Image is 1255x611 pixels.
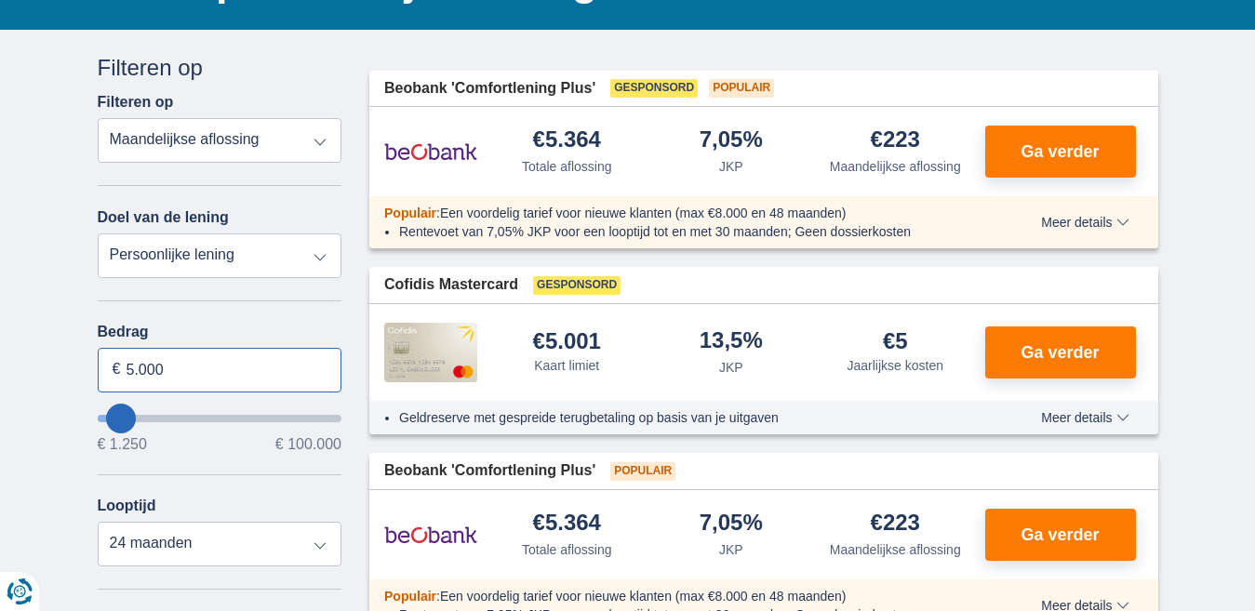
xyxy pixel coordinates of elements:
label: Bedrag [98,324,342,340]
span: Ga verder [1021,526,1099,543]
button: Meer details [1027,215,1142,230]
button: Ga verder [985,509,1136,561]
div: Totale aflossing [522,157,612,176]
span: € 1.250 [98,437,147,452]
div: Jaarlijkse kosten [848,356,944,375]
label: Doel van de lening [98,209,229,226]
div: €223 [871,128,920,153]
div: Maandelijkse aflossing [830,157,961,176]
div: €223 [871,511,920,537]
div: JKP [719,358,743,377]
button: Ga verder [985,126,1136,178]
div: €5.364 [533,511,601,537]
div: JKP [719,157,743,176]
input: wantToBorrow [98,415,342,422]
span: Beobank 'Comfortlening Plus' [384,460,595,482]
div: 7,05% [700,128,763,153]
button: Meer details [1027,410,1142,425]
div: Totale aflossing [522,540,612,559]
span: Cofidis Mastercard [384,274,518,296]
span: Meer details [1041,411,1128,424]
div: Filteren op [98,52,342,84]
div: : [369,587,988,605]
span: Populair [709,79,774,98]
li: Rentevoet van 7,05% JKP voor een looptijd tot en met 30 maanden; Geen dossierkosten [399,222,973,241]
span: Gesponsord [610,79,698,98]
span: Ga verder [1021,143,1099,160]
div: €5.001 [533,330,601,352]
span: Populair [384,589,436,604]
span: Ga verder [1021,344,1099,361]
span: Een voordelig tarief voor nieuwe klanten (max €8.000 en 48 maanden) [440,206,847,220]
span: € [113,359,121,380]
button: Ga verder [985,326,1136,379]
div: 13,5% [700,329,763,354]
label: Looptijd [98,498,156,514]
div: Kaart limiet [534,356,599,375]
img: product.pl.alt Beobank [384,511,477,558]
span: Een voordelig tarief voor nieuwe klanten (max €8.000 en 48 maanden) [440,589,847,604]
div: 7,05% [700,511,763,537]
span: € 100.000 [275,437,341,452]
img: product.pl.alt Beobank [384,128,477,175]
span: Meer details [1041,216,1128,229]
li: Geldreserve met gespreide terugbetaling op basis van je uitgaven [399,408,973,427]
span: Populair [384,206,436,220]
div: Maandelijkse aflossing [830,540,961,559]
div: €5.364 [533,128,601,153]
img: product.pl.alt Cofidis CC [384,323,477,382]
span: Gesponsord [533,276,621,295]
label: Filteren op [98,94,174,111]
div: JKP [719,540,743,559]
div: : [369,204,988,222]
span: Beobank 'Comfortlening Plus' [384,78,595,100]
span: Populair [610,462,675,481]
div: €5 [883,330,908,352]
